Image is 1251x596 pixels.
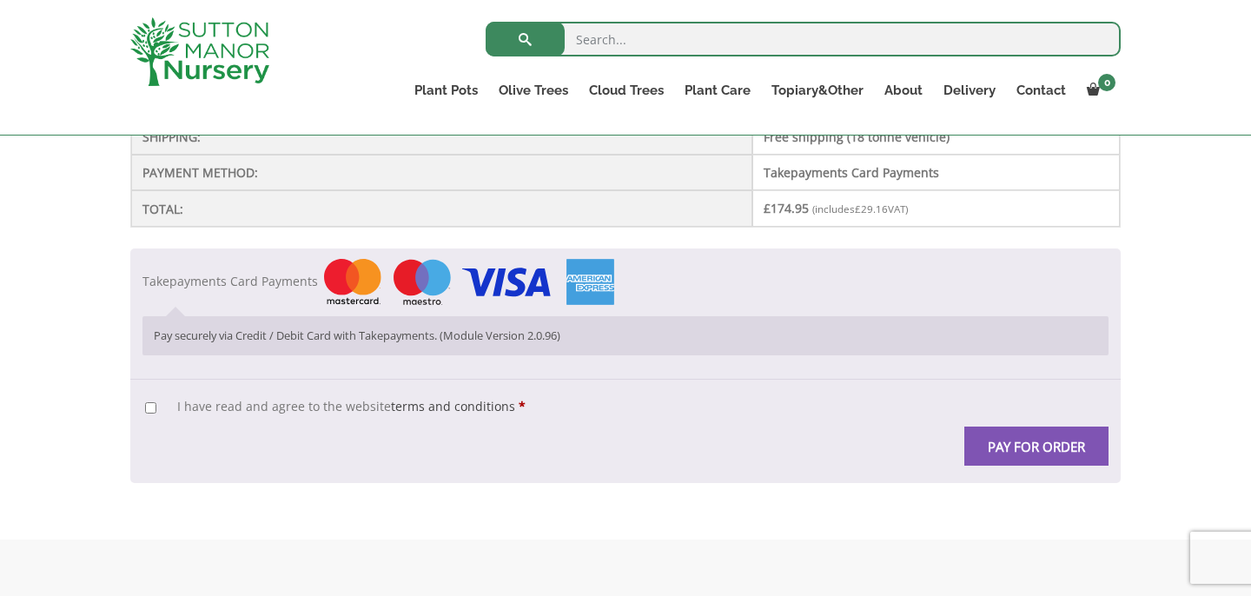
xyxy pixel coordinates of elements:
[764,200,809,216] bdi: 174.95
[142,273,614,289] label: Takepayments Card Payments
[964,427,1109,466] button: Pay for order
[519,398,526,414] abbr: required
[674,78,761,103] a: Plant Care
[874,78,933,103] a: About
[177,398,515,414] span: I have read and agree to the website
[391,398,515,414] a: terms and conditions
[752,119,1120,155] td: Free shipping (18 tonne vehicle)
[764,200,771,216] span: £
[812,202,908,215] small: (includes VAT)
[488,78,579,103] a: Olive Trees
[131,190,752,227] th: Total:
[130,17,269,86] img: logo
[324,259,614,305] img: Checkout - logo
[131,155,752,190] th: Payment method:
[486,22,1121,56] input: Search...
[855,202,888,215] bdi: 29.16
[855,202,861,215] span: £
[752,155,1120,190] td: Takepayments Card Payments
[1076,78,1121,103] a: 0
[145,402,156,414] input: I have read and agree to the websiteterms and conditions *
[933,78,1006,103] a: Delivery
[1006,78,1076,103] a: Contact
[761,78,874,103] a: Topiary&Other
[131,119,752,155] th: Shipping:
[404,78,488,103] a: Plant Pots
[579,78,674,103] a: Cloud Trees
[1098,74,1115,91] span: 0
[154,328,1097,344] p: Pay securely via Credit / Debit Card with Takepayments. (Module Version 2.0.96)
